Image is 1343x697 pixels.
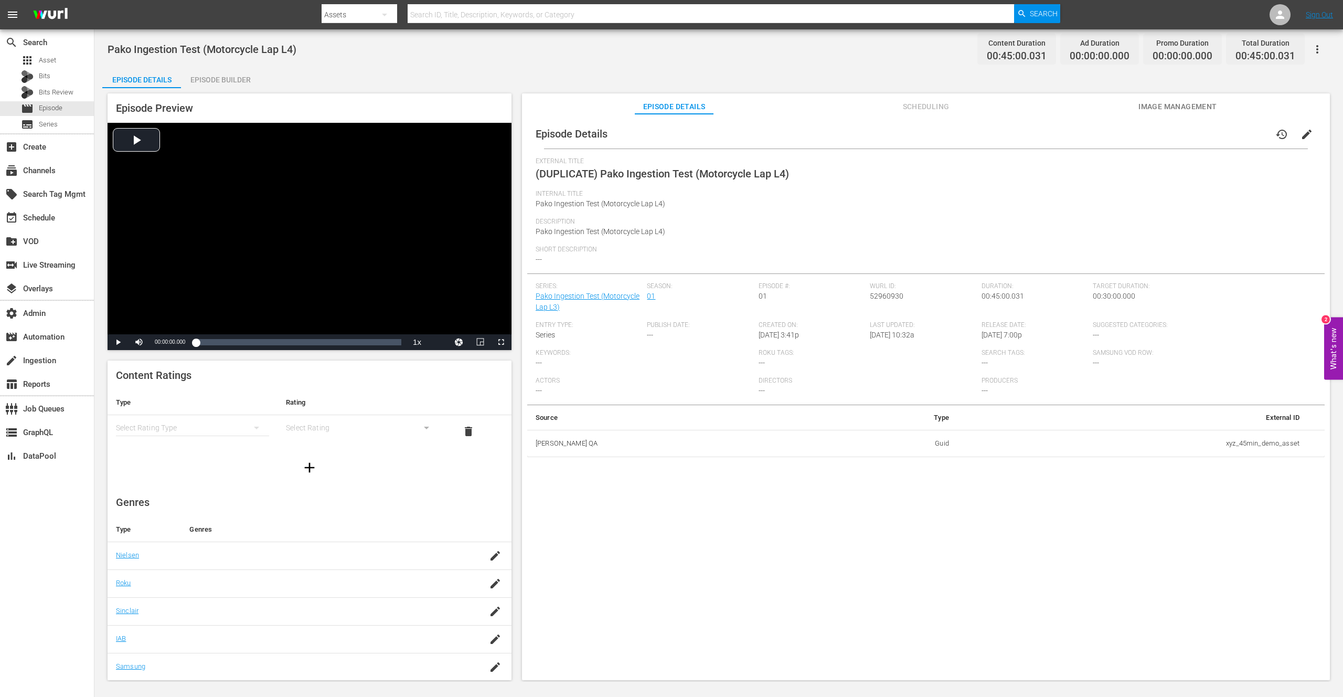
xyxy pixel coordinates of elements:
span: Create [5,141,18,153]
span: --- [982,358,988,367]
span: 52960930 [870,292,903,300]
span: 00:45:00.031 [982,292,1024,300]
span: VOD [5,235,18,248]
span: Reports [5,378,18,390]
span: --- [759,386,765,395]
th: Rating [278,390,447,415]
span: Target Duration: [1093,282,1310,291]
span: Wurl ID: [870,282,976,291]
span: 00:00:00.000 [155,339,185,345]
th: Genres [181,517,467,542]
span: Image Management [1138,100,1217,113]
button: Episode Builder [181,67,260,88]
img: ans4CAIJ8jUAAAAAAAAAAAAAAAAAAAAAAAAgQb4GAAAAAAAAAAAAAAAAAAAAAAAAJMjXAAAAAAAAAAAAAAAAAAAAAAAAgAT5G... [25,3,76,27]
span: Keywords: [536,349,753,357]
a: Roku [116,579,131,587]
div: Bits Review [21,86,34,99]
span: Search [5,36,18,49]
span: Entry Type: [536,321,642,330]
span: Publish Date: [647,321,753,330]
span: (DUPLICATE) Pako Ingestion Test (Motorcycle Lap L4) [536,167,789,180]
span: Episode [39,103,62,113]
span: --- [759,358,765,367]
span: External Title [536,157,1311,166]
span: 00:45:00.031 [1235,50,1295,62]
span: Channels [5,164,18,177]
button: Search [1014,4,1060,23]
table: simple table [108,390,511,448]
span: Series: [536,282,642,291]
span: Episode [21,102,34,115]
span: Roku Tags: [759,349,976,357]
button: Playback Rate [407,334,428,350]
span: 00:30:00.000 [1093,292,1135,300]
span: 00:45:00.031 [987,50,1047,62]
span: Producers [982,377,1199,385]
span: Scheduling [887,100,965,113]
th: Type [108,390,278,415]
button: Picture-in-Picture [470,334,491,350]
span: Schedule [5,212,18,224]
span: Series [39,119,58,130]
span: Asset [21,54,34,67]
div: Progress Bar [196,339,401,345]
span: Episode Details [635,100,713,113]
span: 00:00:00.000 [1153,50,1212,62]
a: IAB [116,635,126,642]
div: Total Duration [1235,36,1295,50]
span: menu [6,8,19,21]
span: Search Tags: [982,349,1088,357]
span: 00:00:00.000 [1070,50,1129,62]
span: Episode Details [536,128,607,140]
span: edit [1301,128,1313,141]
button: Episode Details [102,67,181,88]
span: Series [21,118,34,131]
th: Source [527,405,834,430]
span: Created On: [759,321,865,330]
th: Type [108,517,181,542]
span: Job Queues [5,403,18,415]
div: Episode Builder [181,67,260,92]
button: Jump To Time [449,334,470,350]
table: simple table [527,405,1325,458]
span: Bits [39,71,50,81]
span: Season: [647,282,753,291]
a: Nielsen [116,551,139,559]
button: Mute [129,334,150,350]
span: Duration: [982,282,1088,291]
span: Pako Ingestion Test (Motorcycle Lap L4) [108,43,296,56]
div: Episode Details [102,67,181,92]
span: [DATE] 10:32a [870,331,914,339]
span: --- [1093,331,1099,339]
span: Bits Review [39,87,73,98]
a: 01 [647,292,655,300]
button: edit [1294,122,1319,147]
div: 2 [1321,315,1330,324]
span: Series [536,331,555,339]
span: Pako Ingestion Test (Motorcycle Lap L4) [536,227,665,236]
span: GraphQL [5,426,18,439]
th: [PERSON_NAME] QA [527,430,834,457]
span: [DATE] 3:41p [759,331,799,339]
span: Episode Preview [116,102,193,114]
div: Content Duration [987,36,1047,50]
span: history [1275,128,1288,141]
td: xyz_45min_demo_asset [957,430,1308,457]
span: DataPool [5,450,18,462]
span: Automation [5,331,18,343]
span: --- [536,386,542,395]
button: Play [108,334,129,350]
th: Type [834,405,957,430]
span: Admin [5,307,18,320]
span: Actors [536,377,753,385]
span: Suggested Categories: [1093,321,1310,330]
a: Pako Ingestion Test (Motorcycle Lap L3) [536,292,639,311]
div: Bits [21,70,34,83]
span: Search [1030,4,1058,23]
button: delete [456,419,481,444]
span: Content Ratings [116,369,191,382]
a: Samsung [116,662,145,670]
span: Asset [39,55,56,66]
th: External ID [957,405,1308,430]
span: --- [647,331,653,339]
